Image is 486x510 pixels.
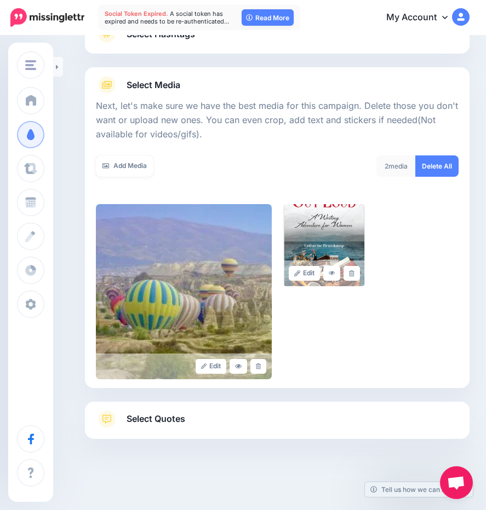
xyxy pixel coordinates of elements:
span: Select Media [127,78,180,92]
span: Social Token Expired. [105,10,168,18]
a: My Account [375,4,470,31]
div: Select Media [96,94,459,379]
img: Missinglettr [10,8,84,27]
a: Select Quotes [96,410,459,439]
a: Open chat [440,466,473,499]
a: Tell us how we can improve [365,482,473,497]
a: Edit [196,359,227,374]
a: Edit [289,266,320,281]
a: Delete All [415,155,459,177]
a: Select Hashtags [96,25,459,54]
img: 93e303ad9f77ca3d0e2bde8d752a8edc_large.jpg [283,204,365,286]
a: Add Media [96,155,153,177]
a: Read More [242,9,294,26]
img: b30b99a5418c593b817e6e5bb9b98295_large.jpg [96,204,272,379]
a: Select Media [96,76,459,94]
span: Select Quotes [127,412,185,426]
span: A social token has expired and needs to be re-authenticated… [105,10,230,25]
span: 2 [385,162,388,170]
p: Next, let's make sure we have the best media for this campaign. Delete those you don't want or up... [96,99,459,142]
img: menu.png [25,60,36,70]
div: media [376,155,416,177]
